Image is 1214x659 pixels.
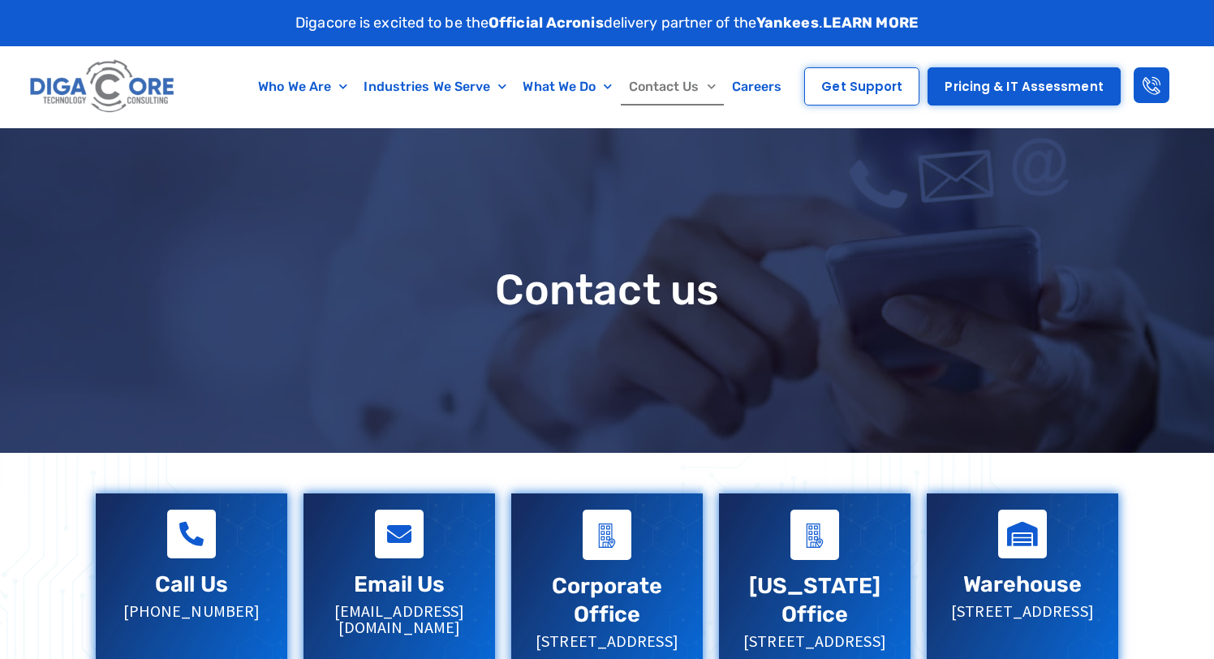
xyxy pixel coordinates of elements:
[354,571,446,597] a: Email Us
[790,510,839,560] a: Virginia Office
[489,14,604,32] strong: Official Acronis
[998,510,1047,558] a: Warehouse
[155,571,228,597] a: Call Us
[749,573,880,627] a: [US_STATE] Office
[724,68,790,106] a: Careers
[250,68,355,106] a: Who We Are
[552,573,663,627] a: Corporate Office
[943,603,1102,619] p: [STREET_ADDRESS]
[823,14,919,32] a: LEARN MORE
[756,14,819,32] strong: Yankees
[375,510,424,558] a: Email Us
[295,12,919,34] p: Digacore is excited to be the delivery partner of the .
[735,633,894,649] p: [STREET_ADDRESS]
[583,510,631,560] a: Corporate Office
[804,67,919,106] a: Get Support
[167,510,216,558] a: Call Us
[963,571,1083,597] a: Warehouse
[112,603,271,619] p: [PHONE_NUMBER]
[88,267,1126,313] h1: Contact us
[320,603,479,635] p: [EMAIL_ADDRESS][DOMAIN_NAME]
[244,68,797,106] nav: Menu
[514,68,620,106] a: What We Do
[821,80,902,93] span: Get Support
[355,68,514,106] a: Industries We Serve
[945,80,1103,93] span: Pricing & IT Assessment
[621,68,724,106] a: Contact Us
[928,67,1120,106] a: Pricing & IT Assessment
[26,54,179,119] img: Digacore logo 1
[527,633,687,649] p: [STREET_ADDRESS]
